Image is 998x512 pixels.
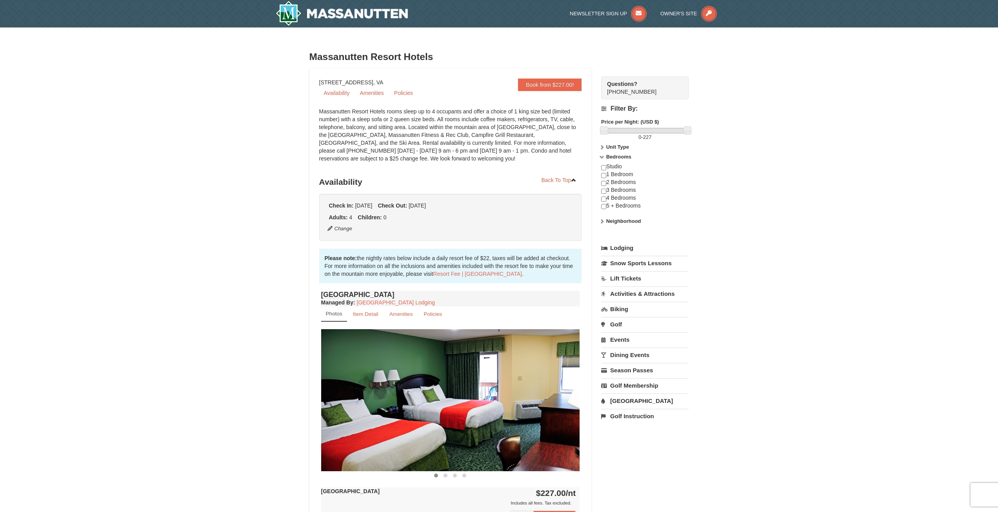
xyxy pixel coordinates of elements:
[601,378,689,393] a: Golf Membership
[358,214,382,220] strong: Children:
[327,224,353,233] button: Change
[349,214,353,220] span: 4
[601,133,689,141] label: -
[601,317,689,332] a: Golf
[357,299,435,306] a: [GEOGRAPHIC_DATA] Lodging
[606,154,631,160] strong: Bedrooms
[606,218,641,224] strong: Neighborhood
[601,394,689,408] a: [GEOGRAPHIC_DATA]
[355,202,372,209] span: [DATE]
[418,306,447,322] a: Policies
[601,105,689,112] h4: Filter By:
[321,291,580,299] h4: [GEOGRAPHIC_DATA]
[607,81,637,87] strong: Questions?
[384,214,387,220] span: 0
[329,214,348,220] strong: Adults:
[601,409,689,423] a: Golf Instruction
[326,311,342,317] small: Photos
[424,311,442,317] small: Policies
[606,144,629,150] strong: Unit Type
[319,174,582,190] h3: Availability
[601,241,689,255] a: Lodging
[321,488,380,494] strong: [GEOGRAPHIC_DATA]
[601,363,689,377] a: Season Passes
[319,108,582,170] div: Massanutten Resort Hotels rooms sleep up to 4 occupants and offer a choice of 1 king size bed (li...
[601,286,689,301] a: Activities & Attractions
[321,499,576,507] div: Includes all fees. Tax excluded.
[660,11,717,16] a: Owner's Site
[566,488,576,497] span: /nt
[321,329,580,471] img: 18876286-41-233aa5f3.jpg
[601,271,689,286] a: Lift Tickets
[601,256,689,270] a: Snow Sports Lessons
[601,163,689,217] div: Studio 1 Bedroom 2 Bedrooms 3 Bedrooms 4 Bedrooms 5 + Bedrooms
[601,302,689,316] a: Biking
[353,311,378,317] small: Item Detail
[570,11,627,16] span: Newsletter Sign Up
[384,306,418,322] a: Amenities
[433,271,522,277] a: Resort Fee | [GEOGRAPHIC_DATA]
[319,87,354,99] a: Availability
[409,202,426,209] span: [DATE]
[348,306,384,322] a: Item Detail
[518,78,582,91] a: Book from $227.00!
[321,299,355,306] strong: :
[660,11,697,16] span: Owner's Site
[601,332,689,347] a: Events
[536,174,582,186] a: Back To Top
[276,1,408,26] img: Massanutten Resort Logo
[325,255,357,261] strong: Please note:
[638,134,641,140] span: 0
[355,87,388,99] a: Amenities
[389,87,418,99] a: Policies
[570,11,647,16] a: Newsletter Sign Up
[389,311,413,317] small: Amenities
[378,202,407,209] strong: Check Out:
[607,80,674,95] span: [PHONE_NUMBER]
[321,306,347,322] a: Photos
[601,348,689,362] a: Dining Events
[601,119,659,125] strong: Price per Night: (USD $)
[276,1,408,26] a: Massanutten Resort
[329,202,354,209] strong: Check In:
[321,299,353,306] span: Managed By
[309,49,689,65] h3: Massanutten Resort Hotels
[643,134,652,140] span: 227
[536,488,576,497] strong: $227.00
[319,249,582,283] div: the nightly rates below include a daily resort fee of $22, taxes will be added at checkout. For m...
